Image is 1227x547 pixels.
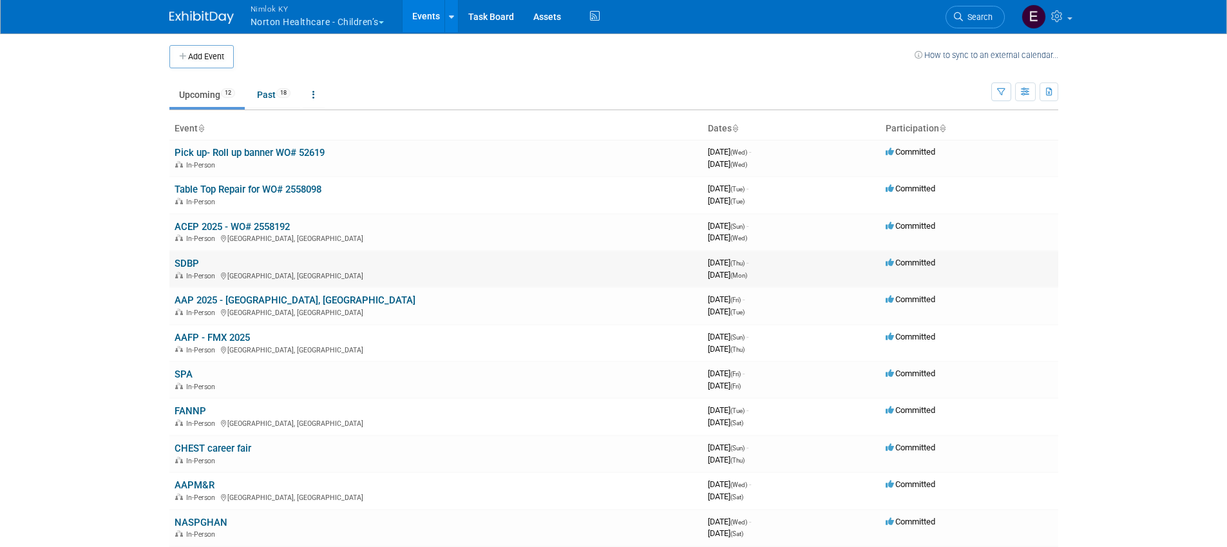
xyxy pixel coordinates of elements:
[175,344,698,354] div: [GEOGRAPHIC_DATA], [GEOGRAPHIC_DATA]
[708,147,751,157] span: [DATE]
[732,123,738,133] a: Sort by Start Date
[730,272,747,279] span: (Mon)
[963,12,993,22] span: Search
[221,88,235,98] span: 12
[276,88,290,98] span: 18
[175,272,183,278] img: In-Person Event
[186,530,219,539] span: In-Person
[169,45,234,68] button: Add Event
[186,383,219,391] span: In-Person
[886,258,935,267] span: Committed
[730,407,745,414] span: (Tue)
[747,332,748,341] span: -
[730,334,745,341] span: (Sun)
[186,419,219,428] span: In-Person
[175,307,698,317] div: [GEOGRAPHIC_DATA], [GEOGRAPHIC_DATA]
[946,6,1005,28] a: Search
[749,147,751,157] span: -
[730,457,745,464] span: (Thu)
[708,258,748,267] span: [DATE]
[708,307,745,316] span: [DATE]
[708,233,747,242] span: [DATE]
[198,123,204,133] a: Sort by Event Name
[749,479,751,489] span: -
[708,221,748,231] span: [DATE]
[886,443,935,452] span: Committed
[730,383,741,390] span: (Fri)
[186,346,219,354] span: In-Person
[175,492,698,502] div: [GEOGRAPHIC_DATA], [GEOGRAPHIC_DATA]
[175,161,183,168] img: In-Person Event
[247,82,300,107] a: Past18
[186,309,219,317] span: In-Person
[175,294,415,306] a: AAP 2025 - [GEOGRAPHIC_DATA], [GEOGRAPHIC_DATA]
[186,457,219,465] span: In-Person
[747,258,748,267] span: -
[175,530,183,537] img: In-Person Event
[708,344,745,354] span: [DATE]
[747,405,748,415] span: -
[708,184,748,193] span: [DATE]
[708,405,748,415] span: [DATE]
[186,272,219,280] span: In-Person
[708,417,743,427] span: [DATE]
[886,221,935,231] span: Committed
[175,258,199,269] a: SDBP
[743,369,745,378] span: -
[708,455,745,465] span: [DATE]
[175,417,698,428] div: [GEOGRAPHIC_DATA], [GEOGRAPHIC_DATA]
[730,198,745,205] span: (Tue)
[730,419,743,427] span: (Sat)
[175,309,183,315] img: In-Person Event
[703,118,880,140] th: Dates
[175,332,250,343] a: AAFP - FMX 2025
[708,492,743,501] span: [DATE]
[175,198,183,204] img: In-Person Event
[886,405,935,415] span: Committed
[708,159,747,169] span: [DATE]
[186,494,219,502] span: In-Person
[747,184,748,193] span: -
[886,332,935,341] span: Committed
[730,370,741,378] span: (Fri)
[708,443,748,452] span: [DATE]
[169,82,245,107] a: Upcoming12
[708,479,751,489] span: [DATE]
[886,517,935,526] span: Committed
[743,294,745,304] span: -
[186,235,219,243] span: In-Person
[175,184,321,195] a: Table Top Repair for WO# 2558098
[880,118,1058,140] th: Participation
[886,147,935,157] span: Committed
[886,294,935,304] span: Committed
[730,161,747,168] span: (Wed)
[175,270,698,280] div: [GEOGRAPHIC_DATA], [GEOGRAPHIC_DATA]
[169,11,234,24] img: ExhibitDay
[730,186,745,193] span: (Tue)
[747,221,748,231] span: -
[730,260,745,267] span: (Thu)
[186,198,219,206] span: In-Person
[708,528,743,538] span: [DATE]
[730,530,743,537] span: (Sat)
[708,270,747,280] span: [DATE]
[175,517,227,528] a: NASPGHAN
[186,161,219,169] span: In-Person
[730,149,747,156] span: (Wed)
[175,419,183,426] img: In-Person Event
[730,235,747,242] span: (Wed)
[175,235,183,241] img: In-Person Event
[915,50,1058,60] a: How to sync to an external calendar...
[939,123,946,133] a: Sort by Participation Type
[175,405,206,417] a: FANNP
[708,332,748,341] span: [DATE]
[708,381,741,390] span: [DATE]
[730,309,745,316] span: (Tue)
[175,346,183,352] img: In-Person Event
[708,369,745,378] span: [DATE]
[251,2,384,15] span: Nimlok KY
[730,494,743,501] span: (Sat)
[886,369,935,378] span: Committed
[169,118,703,140] th: Event
[708,517,751,526] span: [DATE]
